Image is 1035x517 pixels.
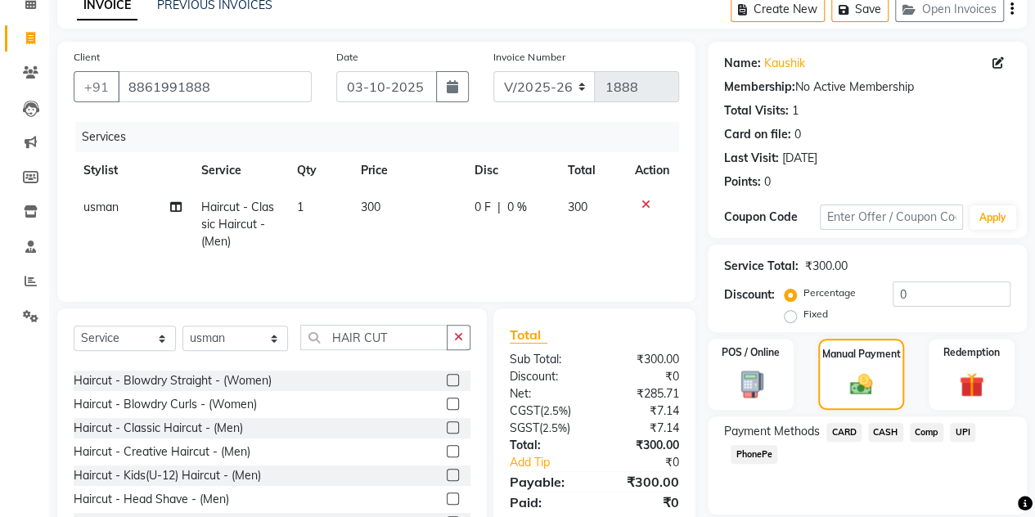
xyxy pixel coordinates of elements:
th: Price [351,152,465,189]
div: Name: [724,55,761,72]
div: ( ) [497,420,595,437]
span: 2.5% [543,404,568,417]
div: [DATE] [782,150,817,167]
div: Services [75,122,691,152]
div: ₹300.00 [594,351,691,368]
input: Search or Scan [300,325,448,350]
a: Kaushik [764,55,805,72]
label: Redemption [943,345,1000,360]
div: Coupon Code [724,209,820,226]
img: _gift.svg [952,370,992,400]
th: Qty [287,152,351,189]
th: Service [191,152,287,189]
a: Add Tip [497,454,610,471]
div: Net: [497,385,595,402]
div: Haircut - Creative Haircut - (Men) [74,443,250,461]
div: 1 [792,102,799,119]
div: Haircut - Blowdry Curls - (Women) [74,396,257,413]
div: ₹300.00 [805,258,848,275]
span: 1 [297,200,304,214]
span: PhonePe [731,445,777,464]
span: 0 % [507,199,527,216]
span: 300 [568,200,587,214]
div: Payable: [497,472,595,492]
div: No Active Membership [724,79,1010,96]
span: usman [83,200,119,214]
div: ₹7.14 [594,420,691,437]
span: CARD [826,423,862,442]
div: ( ) [497,402,595,420]
label: Date [336,50,358,65]
input: Enter Offer / Coupon Code [820,205,963,230]
span: Haircut - Classic Haircut - (Men) [201,200,274,249]
label: Percentage [803,285,856,300]
div: Discount: [724,286,775,303]
img: _pos-terminal.svg [731,370,771,399]
div: 0 [764,173,771,191]
span: 0 F [475,199,491,216]
span: Comp [910,423,944,442]
button: Apply [970,205,1016,230]
div: Last Visit: [724,150,779,167]
span: UPI [950,423,975,442]
span: 2.5% [542,421,567,434]
th: Action [625,152,679,189]
label: Invoice Number [493,50,565,65]
span: SGST [510,420,539,435]
div: ₹300.00 [594,472,691,492]
div: ₹0 [610,454,691,471]
div: ₹285.71 [594,385,691,402]
div: Haircut - Blowdry Straight - (Women) [74,372,272,389]
span: CASH [868,423,903,442]
div: ₹300.00 [594,437,691,454]
label: Manual Payment [822,347,901,362]
span: Total [510,326,547,344]
div: Haircut - Head Shave - (Men) [74,491,229,508]
img: _cash.svg [843,371,880,398]
div: Haircut - Kids(U-12) Haircut - (Men) [74,467,261,484]
div: 0 [794,126,801,143]
span: 300 [361,200,380,214]
input: Search by Name/Mobile/Email/Code [118,71,312,102]
span: | [497,199,501,216]
div: Total Visits: [724,102,789,119]
th: Total [558,152,625,189]
label: POS / Online [722,345,780,360]
div: Membership: [724,79,795,96]
div: Service Total: [724,258,799,275]
div: Card on file: [724,126,791,143]
label: Client [74,50,100,65]
div: Haircut - Classic Haircut - (Men) [74,420,243,437]
label: Fixed [803,307,828,321]
th: Disc [465,152,558,189]
th: Stylist [74,152,191,189]
div: ₹0 [594,492,691,512]
div: Total: [497,437,595,454]
div: ₹7.14 [594,402,691,420]
div: ₹0 [594,368,691,385]
div: Points: [724,173,761,191]
div: Paid: [497,492,595,512]
span: CGST [510,403,540,418]
div: Sub Total: [497,351,595,368]
div: Discount: [497,368,595,385]
button: +91 [74,71,119,102]
span: Payment Methods [724,423,820,440]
